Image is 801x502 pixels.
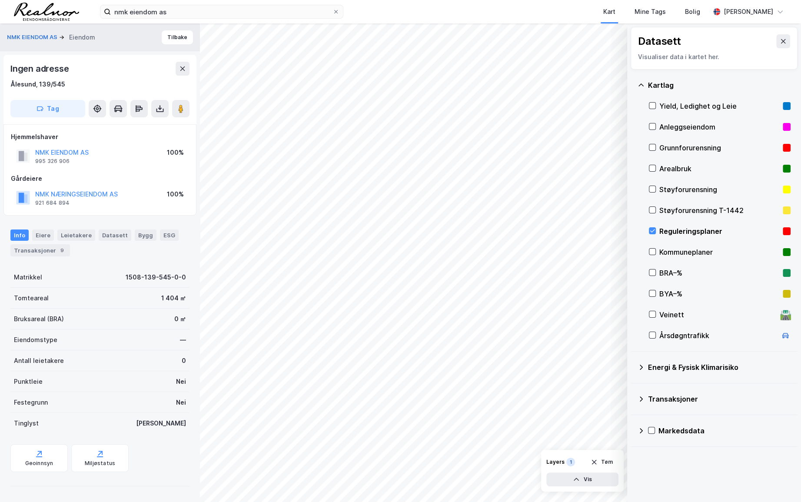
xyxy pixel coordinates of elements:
div: 9 [58,246,66,255]
div: [PERSON_NAME] [724,7,773,17]
div: Yield, Ledighet og Leie [659,101,779,111]
div: Grunnforurensning [659,143,779,153]
div: Arealbruk [659,163,779,174]
div: 0 [182,356,186,366]
button: Tag [10,100,85,117]
div: 1 404 ㎡ [161,293,186,303]
div: [PERSON_NAME] [136,418,186,429]
div: Antall leietakere [14,356,64,366]
div: Punktleie [14,376,43,387]
div: — [180,335,186,345]
div: 1 [566,458,575,466]
div: Visualiser data i kartet her. [638,52,790,62]
div: Kart [603,7,615,17]
button: Tøm [585,455,618,469]
div: Ålesund, 139/545 [10,79,65,90]
button: Tilbake [162,30,193,44]
div: Energi & Fysisk Klimarisiko [648,362,791,372]
div: 0 ㎡ [174,314,186,324]
div: Tinglyst [14,418,39,429]
div: Anleggseiendom [659,122,779,132]
div: Hjemmelshaver [11,132,189,142]
div: Bruksareal (BRA) [14,314,64,324]
div: Årsdøgntrafikk [659,330,777,341]
div: Kartlag [648,80,791,90]
div: 100% [167,147,184,158]
div: Tomteareal [14,293,49,303]
div: Bolig [685,7,700,17]
button: Vis [546,472,618,486]
div: Datasett [638,34,681,48]
div: Kommuneplaner [659,247,779,257]
div: Eiendom [69,32,95,43]
iframe: Chat Widget [758,460,801,502]
div: Miljøstatus [85,460,115,467]
div: Ingen adresse [10,62,70,76]
div: Markedsdata [658,426,791,436]
div: BRA–% [659,268,779,278]
div: Bygg [135,229,156,241]
div: Transaksjoner [648,394,791,404]
div: Eiendomstype [14,335,57,345]
div: 100% [167,189,184,199]
div: Layers [546,459,565,465]
div: Geoinnsyn [25,460,53,467]
div: Nei [176,376,186,387]
div: 1508-139-545-0-0 [126,272,186,283]
div: BYA–% [659,289,779,299]
div: Støyforurensning [659,184,779,195]
button: NMK EIENDOM AS [7,33,59,42]
div: 995 326 906 [35,158,70,165]
img: realnor-logo.934646d98de889bb5806.png [14,3,79,21]
input: Søk på adresse, matrikkel, gårdeiere, leietakere eller personer [111,5,332,18]
div: Matrikkel [14,272,42,283]
div: Nei [176,397,186,408]
div: Transaksjoner [10,244,70,256]
div: Reguleringsplaner [659,226,779,236]
div: Kontrollprogram for chat [758,460,801,502]
div: Støyforurensning T-1442 [659,205,779,216]
div: Gårdeiere [11,173,189,184]
div: Veinett [659,309,777,320]
div: ESG [160,229,179,241]
div: Festegrunn [14,397,48,408]
div: Mine Tags [635,7,666,17]
div: 🛣️ [780,309,791,320]
div: Info [10,229,29,241]
div: 921 684 894 [35,199,70,206]
div: Datasett [99,229,131,241]
div: Leietakere [57,229,95,241]
div: Eiere [32,229,54,241]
